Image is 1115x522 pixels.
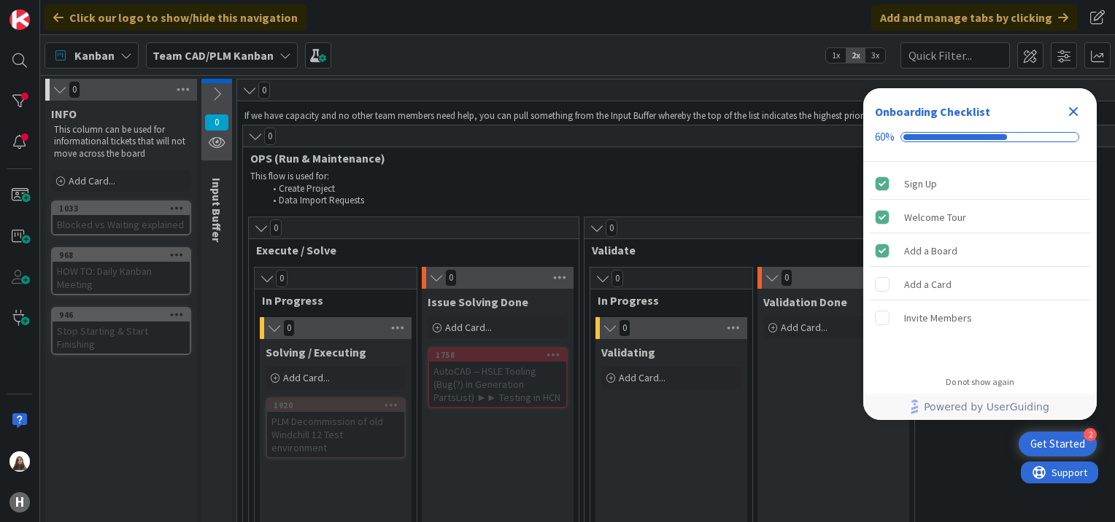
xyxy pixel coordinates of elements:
[904,276,952,293] div: Add a Card
[826,48,846,63] span: 1x
[59,250,190,260] div: 968
[904,242,957,260] div: Add a Board
[429,362,566,407] div: AutoCAD -- HSLE Tooling (Bug(?) in Generation PartsList) ►► Testing in HCN
[51,106,77,121] span: INFO
[53,308,190,354] div: 946Stop Starting & Start Finishing
[53,202,190,215] div: 1033
[946,376,1014,388] div: Do not show again
[904,209,966,226] div: Welcome Tour
[606,219,617,237] span: 0
[69,81,80,98] span: 0
[258,82,270,99] span: 0
[270,219,282,237] span: 0
[153,48,274,63] b: Team CAD/PLM Kanban
[53,215,190,234] div: Blocked vs Waiting explained
[875,103,990,120] div: Onboarding Checklist
[51,247,191,295] a: 968HOW TO: Daily Kanban Meeting
[264,128,276,145] span: 0
[267,399,404,457] div: 1920PLM Decommission of old Windchill 12 Test environment
[875,130,895,144] div: 60%
[598,293,734,308] span: In Progress
[904,309,972,327] div: Invite Members
[611,270,623,287] span: 0
[869,268,1091,300] div: Add a Card is incomplete.
[45,4,306,31] div: Click our logo to show/hide this navigation
[274,400,404,410] div: 1920
[53,308,190,322] div: 946
[869,201,1091,233] div: Welcome Tour is complete.
[869,235,1091,267] div: Add a Board is complete.
[428,295,528,309] span: Issue Solving Done
[9,9,30,30] img: Visit kanbanzone.com
[429,348,566,362] div: 1758
[69,174,115,187] span: Add Card...
[262,293,398,308] span: In Progress
[53,322,190,354] div: Stop Starting & Start Finishing
[601,345,655,359] span: Validating
[256,243,560,257] span: Execute / Solve
[436,350,566,360] div: 1758
[53,249,190,294] div: 968HOW TO: Daily Kanban Meeting
[59,203,190,214] div: 1033
[53,249,190,262] div: 968
[846,48,865,63] span: 2x
[53,202,190,234] div: 1033Blocked vs Waiting explained
[1062,100,1085,123] div: Close Checklist
[9,492,30,513] div: H
[267,399,404,412] div: 1920
[9,451,30,472] img: KM
[1019,432,1097,456] div: Open Get Started checklist, remaining modules: 2
[1030,437,1085,451] div: Get Started
[869,302,1091,334] div: Invite Members is incomplete.
[869,168,1091,200] div: Sign Up is complete.
[51,200,191,235] a: 1033Blocked vs Waiting explained
[619,371,665,384] span: Add Card...
[619,319,630,337] span: 0
[871,4,1077,31] div: Add and manage tabs by clicking
[74,47,115,64] span: Kanban
[781,321,827,334] span: Add Card...
[59,310,190,320] div: 946
[863,394,1097,420] div: Footer
[267,412,404,457] div: PLM Decommission of old Windchill 12 Test environment
[283,371,330,384] span: Add Card...
[763,295,847,309] span: Validation Done
[54,124,188,160] p: This column can be used for informational tickets that will not move across the board
[592,243,896,257] span: Validate
[445,269,457,287] span: 0
[924,398,1049,416] span: Powered by UserGuiding
[429,348,566,407] div: 1758AutoCAD -- HSLE Tooling (Bug(?) in Generation PartsList) ►► Testing in HCN
[51,307,191,355] a: 946Stop Starting & Start Finishing
[276,270,288,287] span: 0
[283,319,295,337] span: 0
[1084,428,1097,441] div: 2
[904,175,937,192] div: Sign Up
[266,345,366,359] span: Solving / Executing
[209,178,224,242] span: Input Buffer
[871,394,1089,420] a: Powered by UserGuiding
[53,262,190,294] div: HOW TO: Daily Kanban Meeting
[863,88,1097,420] div: Checklist Container
[31,2,66,20] span: Support
[428,347,568,408] a: 1758AutoCAD -- HSLE Tooling (Bug(?) in Generation PartsList) ►► Testing in HCN
[266,397,406,459] a: 1920PLM Decommission of old Windchill 12 Test environment
[445,321,492,334] span: Add Card...
[875,130,1085,144] div: Checklist progress: 60%
[900,42,1010,69] input: Quick Filter...
[863,162,1097,367] div: Checklist items
[781,269,792,287] span: 0
[204,114,229,131] span: 0
[865,48,885,63] span: 3x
